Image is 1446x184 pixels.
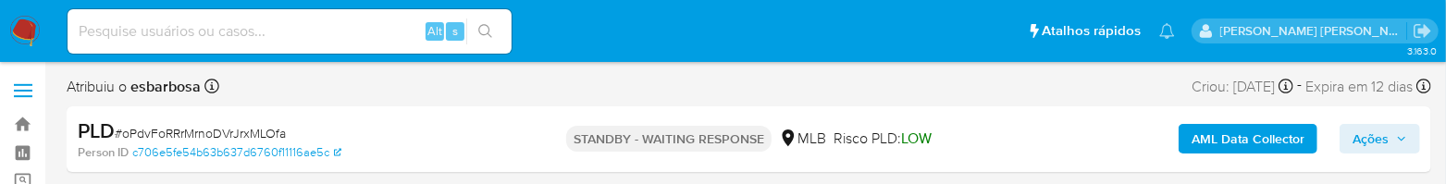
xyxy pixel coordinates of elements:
[78,116,115,145] b: PLD
[78,144,129,161] b: Person ID
[779,129,826,149] div: MLB
[901,128,932,149] span: LOW
[1297,74,1302,99] span: -
[1192,124,1304,153] b: AML Data Collector
[466,18,504,44] button: search-icon
[427,22,442,40] span: Alt
[452,22,458,40] span: s
[132,144,341,161] a: c706e5fe54b63b637d6760f11116ae5c
[1179,124,1317,153] button: AML Data Collector
[1353,124,1389,153] span: Ações
[1042,21,1141,41] span: Atalhos rápidos
[1305,77,1414,97] span: Expira em 12 dias
[68,19,512,43] input: Pesquise usuários ou casos...
[1413,21,1432,41] a: Sair
[566,126,772,152] p: STANDBY - WAITING RESPONSE
[67,77,201,97] span: Atribuiu o
[115,124,286,142] span: # oPdvFoRRrMrnoDVrJrxMLOfa
[1340,124,1420,153] button: Ações
[834,129,932,149] span: Risco PLD:
[1159,23,1175,39] a: Notificações
[127,76,201,97] b: esbarbosa
[1220,22,1407,40] p: alessandra.barbosa@mercadopago.com
[1192,74,1293,99] div: Criou: [DATE]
